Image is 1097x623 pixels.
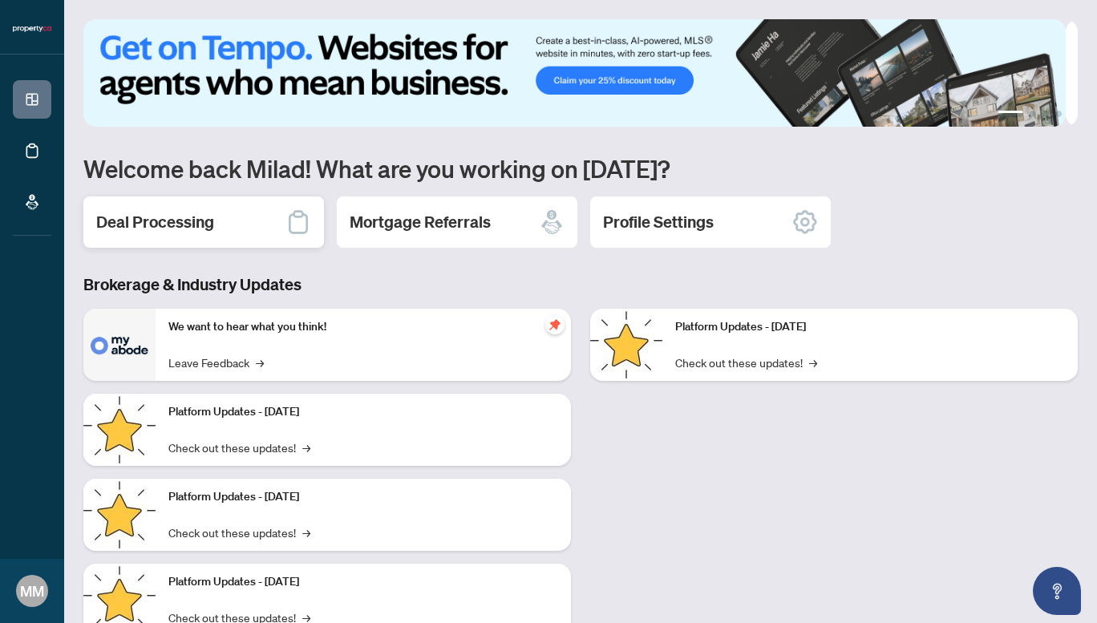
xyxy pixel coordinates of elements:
span: → [302,439,310,456]
h2: Mortgage Referrals [350,211,491,233]
span: MM [20,580,44,602]
span: → [809,354,817,371]
p: Platform Updates - [DATE] [675,318,1065,336]
a: Check out these updates!→ [675,354,817,371]
button: 4 [1055,111,1062,117]
img: Platform Updates - July 21, 2025 [83,479,156,551]
img: logo [13,24,51,34]
h2: Profile Settings [603,211,714,233]
span: pushpin [545,315,565,334]
img: Platform Updates - September 16, 2025 [83,394,156,466]
p: Platform Updates - [DATE] [168,573,558,591]
img: Platform Updates - June 23, 2025 [590,309,662,381]
a: Check out these updates!→ [168,524,310,541]
button: 3 [1042,111,1049,117]
button: 2 [1030,111,1036,117]
a: Check out these updates!→ [168,439,310,456]
p: Platform Updates - [DATE] [168,403,558,421]
h1: Welcome back Milad! What are you working on [DATE]? [83,153,1078,184]
p: Platform Updates - [DATE] [168,488,558,506]
span: → [302,524,310,541]
button: Open asap [1033,567,1081,615]
img: Slide 0 [83,19,1066,127]
p: We want to hear what you think! [168,318,558,336]
span: → [256,354,264,371]
h3: Brokerage & Industry Updates [83,273,1078,296]
a: Leave Feedback→ [168,354,264,371]
h2: Deal Processing [96,211,214,233]
button: 1 [998,111,1023,117]
img: We want to hear what you think! [83,309,156,381]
